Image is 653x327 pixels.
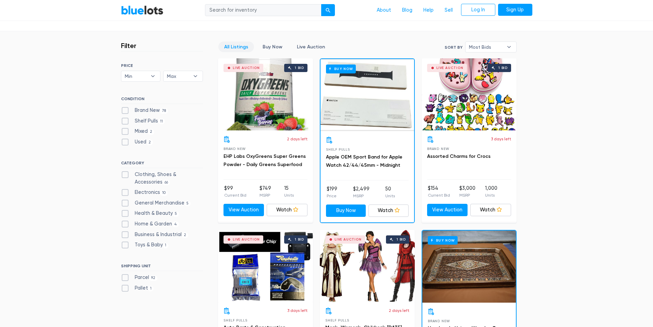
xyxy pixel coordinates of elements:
[326,65,356,73] h6: Buy Now
[121,210,179,217] label: Health & Beauty
[148,129,155,135] span: 2
[224,192,246,198] p: Current Bid
[439,4,458,17] a: Sell
[498,4,532,16] a: Sign Up
[427,153,491,159] a: Assorted Charms for Crocs
[498,66,508,70] div: 1 bid
[188,71,203,81] b: ▾
[428,185,450,198] li: $154
[233,66,260,70] div: Live Auction
[427,204,468,216] a: View Auction
[418,4,439,17] a: Help
[353,185,370,199] li: $2,499
[205,4,322,16] input: Search for inventory
[184,201,191,206] span: 5
[121,220,179,228] label: Home & Garden
[223,147,246,151] span: Brand New
[368,205,409,217] a: Watch
[148,286,154,291] span: 1
[397,4,418,17] a: Blog
[295,238,304,241] div: 1 bid
[371,4,397,17] a: About
[233,238,260,241] div: Live Auction
[327,193,337,199] p: Price
[287,307,307,314] p: 3 days left
[385,193,395,199] p: Units
[267,204,307,216] a: Watch
[325,318,349,322] span: Shelf Pulls
[223,204,264,216] a: View Auction
[223,318,247,322] span: Shelf Pulls
[223,153,306,167] a: EHP Labs OxyGreens Super Greens Powder - Daily Greens Superfood
[121,138,153,146] label: Used
[218,58,313,130] a: Live Auction 1 bid
[218,42,254,52] a: All Listings
[459,192,475,198] p: MSRP
[491,136,511,142] p: 3 days left
[321,59,414,131] a: Buy Now
[385,185,395,199] li: 50
[469,42,503,52] span: Most Bids
[146,71,160,81] b: ▾
[160,108,168,114] span: 78
[121,117,165,125] label: Shelf Pulls
[436,66,463,70] div: Live Auction
[121,241,169,249] label: Toys & Baby
[158,119,165,124] span: 11
[121,42,136,50] h3: Filter
[284,192,294,198] p: Units
[218,230,313,302] a: Live Auction 1 bid
[445,44,462,50] label: Sort By
[121,63,203,68] h6: PRICE
[162,180,170,185] span: 66
[121,161,203,168] h6: CATEGORY
[146,140,153,145] span: 2
[485,192,497,198] p: Units
[172,222,179,227] span: 4
[428,192,450,198] p: Current Bid
[149,276,158,281] span: 92
[470,204,511,216] a: Watch
[257,42,288,52] a: Buy Now
[121,128,155,135] label: Mixed
[121,96,203,104] h6: CONDITION
[121,231,189,238] label: Business & Industrial
[327,185,337,199] li: $199
[326,154,402,168] a: Apple OEM Sport Band for Apple Watch 42/44/45mm - Midnight
[422,58,517,130] a: Live Auction 1 bid
[422,231,516,303] a: Buy Now
[326,148,350,151] span: Shelf Pulls
[485,185,497,198] li: 1,000
[121,5,164,15] a: BlueLots
[121,107,168,114] label: Brand New
[125,71,147,81] span: Min
[335,238,362,241] div: Live Auction
[121,171,203,186] label: Clothing, Shoes & Accessories
[167,71,190,81] span: Max
[295,66,304,70] div: 1 bid
[259,192,271,198] p: MSRP
[397,238,406,241] div: 1 bid
[121,264,203,271] h6: SHIPPING UNIT
[160,190,168,196] span: 10
[173,211,179,217] span: 5
[461,4,495,16] a: Log In
[428,236,458,245] h6: Buy Now
[224,185,246,198] li: $99
[182,232,189,238] span: 2
[502,42,516,52] b: ▾
[121,274,158,281] label: Parcel
[428,319,450,323] span: Brand New
[121,284,154,292] label: Pallet
[427,147,449,151] span: Brand New
[284,185,294,198] li: 15
[353,193,370,199] p: MSRP
[459,185,475,198] li: $3,000
[121,199,191,207] label: General Merchandise
[326,205,366,217] a: Buy Now
[259,185,271,198] li: $749
[320,230,415,302] a: Live Auction 1 bid
[163,243,169,248] span: 1
[121,189,168,196] label: Electronics
[291,42,331,52] a: Live Auction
